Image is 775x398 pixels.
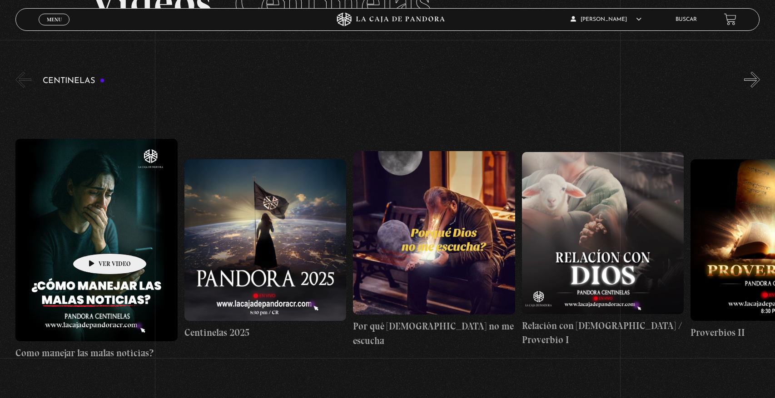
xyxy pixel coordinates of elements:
[184,325,347,340] h4: Centinelas 2025
[15,346,178,360] h4: Como manejar las malas noticias?
[724,13,736,25] a: View your shopping cart
[522,319,684,347] h4: Relación con [DEMOGRAPHIC_DATA] / Proverbio I
[571,17,641,22] span: [PERSON_NAME]
[43,77,105,85] h3: Centinelas
[44,24,65,30] span: Cerrar
[676,17,697,22] a: Buscar
[744,72,760,88] button: Next
[353,319,515,348] h4: Por qué [DEMOGRAPHIC_DATA] no me escucha
[47,17,62,22] span: Menu
[15,72,31,88] button: Previous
